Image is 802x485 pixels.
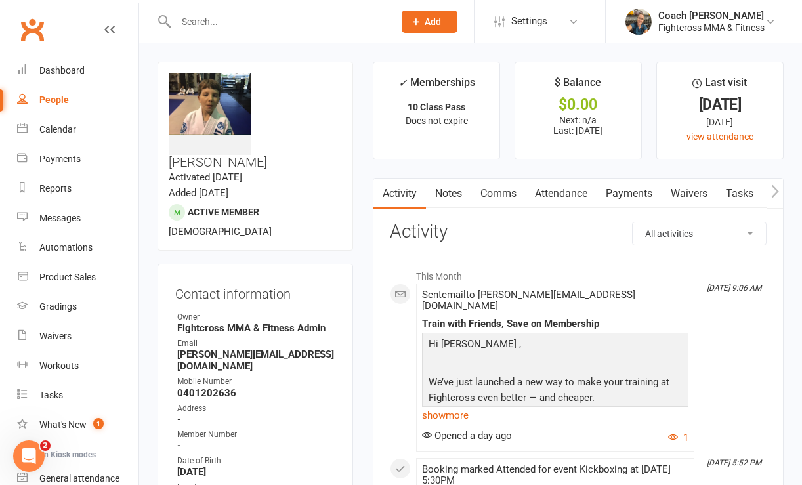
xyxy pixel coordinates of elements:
[625,9,652,35] img: thumb_image1623694743.png
[177,348,335,372] strong: [PERSON_NAME][EMAIL_ADDRESS][DOMAIN_NAME]
[93,418,104,429] span: 1
[17,410,138,440] a: What's New1
[17,56,138,85] a: Dashboard
[172,12,385,31] input: Search...
[188,207,259,217] span: Active member
[177,402,335,415] div: Address
[39,242,93,253] div: Automations
[169,73,342,169] h3: [PERSON_NAME]
[177,311,335,324] div: Owner
[425,16,441,27] span: Add
[177,413,335,425] strong: -
[717,179,763,209] a: Tasks
[511,7,547,36] span: Settings
[408,102,465,112] strong: 10 Class Pass
[177,337,335,350] div: Email
[526,179,597,209] a: Attendance
[39,360,79,371] div: Workouts
[390,222,767,242] h3: Activity
[17,263,138,292] a: Product Sales
[13,440,45,472] iframe: Intercom live chat
[177,440,335,452] strong: -
[177,322,335,334] strong: Fightcross MMA & Fitness Admin
[422,406,688,425] a: show more
[422,318,688,329] div: Train with Friends, Save on Membership
[426,179,471,209] a: Notes
[658,22,765,33] div: Fightcross MMA & Fitness
[527,115,629,136] p: Next: n/a Last: [DATE]
[422,430,512,442] span: Opened a day ago
[39,154,81,164] div: Payments
[39,473,119,484] div: General attendance
[39,183,72,194] div: Reports
[39,124,76,135] div: Calendar
[398,74,475,98] div: Memberships
[177,466,335,478] strong: [DATE]
[16,13,49,46] a: Clubworx
[597,179,662,209] a: Payments
[169,73,251,135] img: image1592290442.png
[555,74,601,98] div: $ Balance
[669,115,771,129] div: [DATE]
[398,77,407,89] i: ✓
[169,171,242,183] time: Activated [DATE]
[39,65,85,75] div: Dashboard
[17,115,138,144] a: Calendar
[177,387,335,399] strong: 0401202636
[662,179,717,209] a: Waivers
[177,455,335,467] div: Date of Birth
[425,336,685,355] p: Hi [PERSON_NAME] ,
[17,292,138,322] a: Gradings
[39,213,81,223] div: Messages
[39,272,96,282] div: Product Sales
[40,440,51,451] span: 2
[17,322,138,351] a: Waivers
[686,131,753,142] a: view attendance
[39,301,77,312] div: Gradings
[658,10,765,22] div: Coach [PERSON_NAME]
[169,226,272,238] span: [DEMOGRAPHIC_DATA]
[668,430,688,446] button: 1
[471,179,526,209] a: Comms
[692,74,747,98] div: Last visit
[17,174,138,203] a: Reports
[527,98,629,112] div: $0.00
[707,458,761,467] i: [DATE] 5:52 PM
[669,98,771,112] div: [DATE]
[39,331,72,341] div: Waivers
[17,203,138,233] a: Messages
[17,381,138,410] a: Tasks
[373,179,426,209] a: Activity
[425,374,685,409] p: We’ve just launched a new way to make your training at Fightcross even better — and cheaper.
[175,282,335,301] h3: Contact information
[406,116,468,126] span: Does not expire
[39,95,69,105] div: People
[39,390,63,400] div: Tasks
[17,233,138,263] a: Automations
[39,419,87,430] div: What's New
[17,85,138,115] a: People
[390,263,767,284] li: This Month
[402,11,457,33] button: Add
[177,375,335,388] div: Mobile Number
[17,351,138,381] a: Workouts
[707,284,761,293] i: [DATE] 9:06 AM
[169,187,228,199] time: Added [DATE]
[17,144,138,174] a: Payments
[177,429,335,441] div: Member Number
[422,289,635,312] span: Sent email to [PERSON_NAME][EMAIL_ADDRESS][DOMAIN_NAME]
